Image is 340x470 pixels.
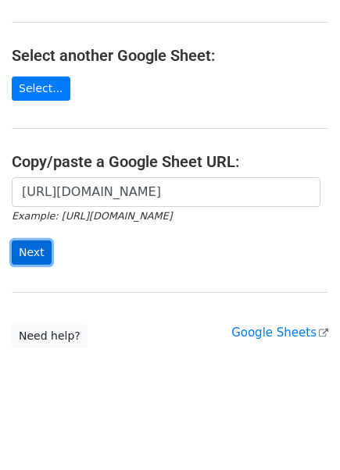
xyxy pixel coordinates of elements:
[12,46,328,65] h4: Select another Google Sheet:
[12,152,328,171] h4: Copy/paste a Google Sheet URL:
[12,324,88,348] a: Need help?
[12,177,320,207] input: Paste your Google Sheet URL here
[12,210,172,222] small: Example: [URL][DOMAIN_NAME]
[262,395,340,470] iframe: Chat Widget
[231,326,328,340] a: Google Sheets
[12,77,70,101] a: Select...
[12,240,52,265] input: Next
